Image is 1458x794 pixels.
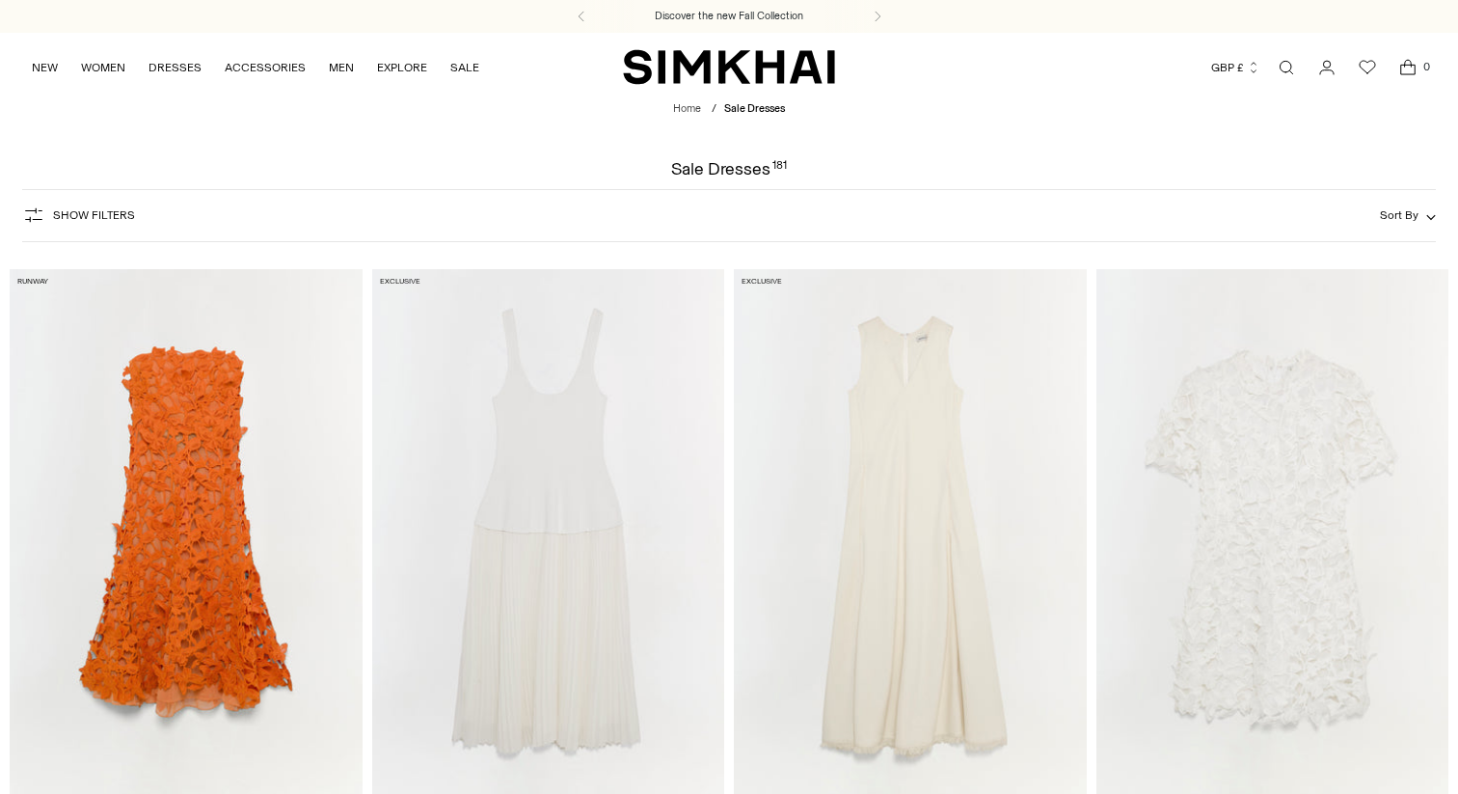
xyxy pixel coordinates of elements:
button: GBP £ [1211,46,1260,89]
a: WOMEN [81,46,125,89]
a: SALE [450,46,479,89]
a: Discover the new Fall Collection [655,9,803,24]
div: 181 [772,160,787,178]
a: Go to the account page [1308,48,1346,87]
button: Show Filters [22,200,135,231]
nav: breadcrumbs [673,101,785,118]
a: Open search modal [1267,48,1306,87]
a: MEN [329,46,354,89]
a: Wishlist [1348,48,1387,87]
span: Sale Dresses [724,102,785,115]
h1: Sale Dresses [671,160,786,178]
a: NEW [32,46,58,89]
a: SIMKHAI [623,48,835,86]
span: Sort By [1380,208,1418,222]
div: / [712,101,716,118]
a: ACCESSORIES [225,46,306,89]
a: Home [673,102,701,115]
button: Sort By [1380,205,1436,226]
span: Show Filters [53,208,135,222]
a: EXPLORE [377,46,427,89]
span: 0 [1417,58,1435,75]
a: DRESSES [148,46,202,89]
a: Open cart modal [1389,48,1427,87]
